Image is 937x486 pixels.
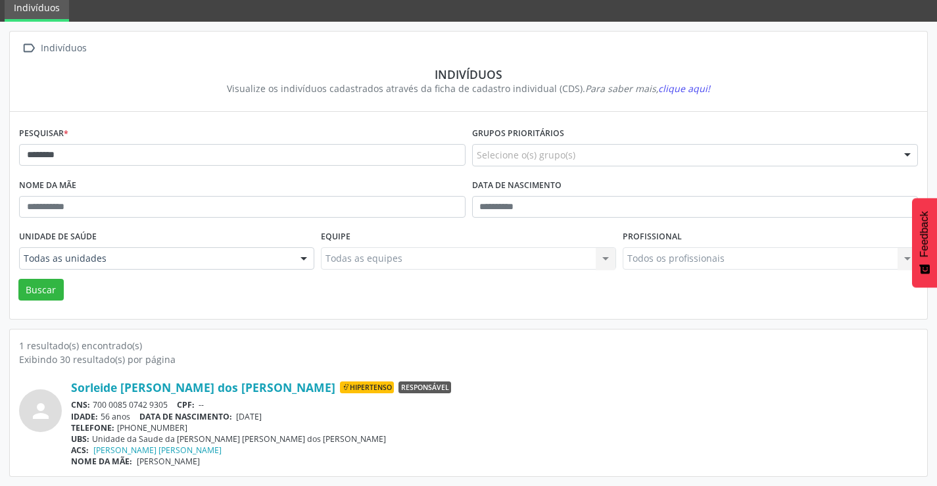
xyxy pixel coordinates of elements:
[139,411,232,422] span: DATA DE NASCIMENTO:
[71,399,918,410] div: 700 0085 0742 9305
[71,433,89,445] span: UBS:
[71,411,918,422] div: 56 anos
[71,399,90,410] span: CNS:
[71,411,98,422] span: IDADE:
[477,148,575,162] span: Selecione o(s) grupo(s)
[199,399,204,410] span: --
[321,227,350,247] label: Equipe
[19,39,89,58] a:  Indivíduos
[472,176,562,196] label: Data de nascimento
[71,422,114,433] span: TELEFONE:
[71,445,89,456] span: ACS:
[19,227,97,247] label: Unidade de saúde
[19,339,918,352] div: 1 resultado(s) encontrado(s)
[236,411,262,422] span: [DATE]
[71,433,918,445] div: Unidade da Saude da [PERSON_NAME] [PERSON_NAME] dos [PERSON_NAME]
[585,82,710,95] i: Para saber mais,
[137,456,200,467] span: [PERSON_NAME]
[472,124,564,144] label: Grupos prioritários
[19,176,76,196] label: Nome da mãe
[28,82,909,95] div: Visualize os indivíduos cadastrados através da ficha de cadastro individual (CDS).
[71,380,335,395] a: Sorleide [PERSON_NAME] dos [PERSON_NAME]
[24,252,287,265] span: Todas as unidades
[177,399,195,410] span: CPF:
[398,381,451,393] span: Responsável
[658,82,710,95] span: clique aqui!
[38,39,89,58] div: Indivíduos
[340,381,394,393] span: Hipertenso
[93,445,222,456] a: [PERSON_NAME] [PERSON_NAME]
[19,124,68,144] label: Pesquisar
[71,422,918,433] div: [PHONE_NUMBER]
[623,227,682,247] label: Profissional
[919,211,930,257] span: Feedback
[19,39,38,58] i: 
[18,279,64,301] button: Buscar
[19,352,918,366] div: Exibindo 30 resultado(s) por página
[912,198,937,287] button: Feedback - Mostrar pesquisa
[29,399,53,423] i: person
[71,456,132,467] span: NOME DA MÃE:
[28,67,909,82] div: Indivíduos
